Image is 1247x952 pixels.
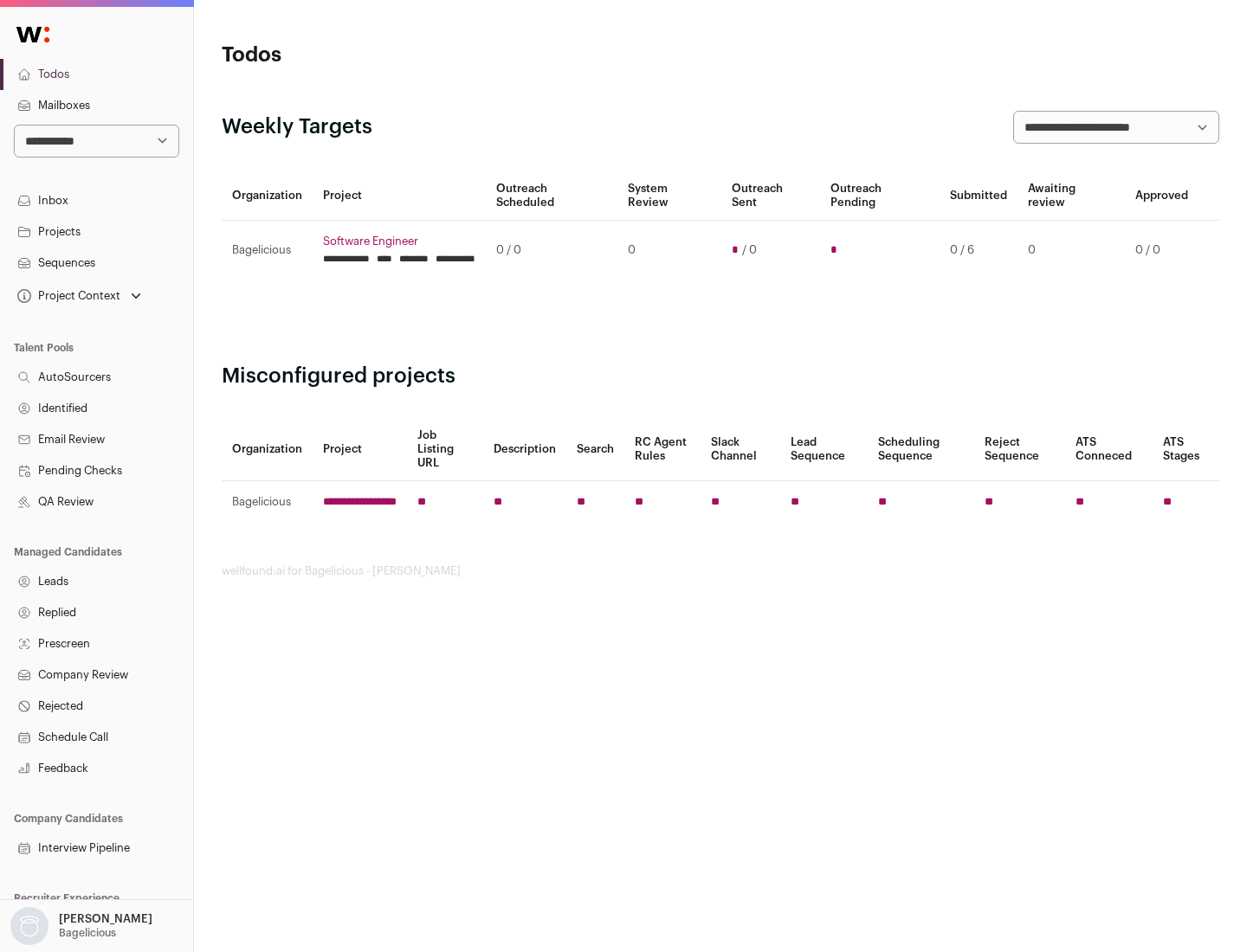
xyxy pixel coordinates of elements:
[14,289,120,303] div: Project Context
[222,418,313,481] th: Organization
[59,926,116,940] p: Bagelicious
[222,42,554,69] h1: Todos
[1125,171,1199,221] th: Approved
[10,907,48,945] img: nopic.png
[222,481,313,524] td: Bagelicious
[1018,221,1125,280] td: 0
[222,171,313,221] th: Organization
[486,171,617,221] th: Outreach Scheduled
[940,221,1018,280] td: 0 / 6
[1065,418,1152,481] th: ATS Conneced
[1125,221,1199,280] td: 0 / 0
[566,418,624,481] th: Search
[14,284,145,308] button: Open dropdown
[617,221,720,280] td: 0
[701,418,780,481] th: Slack Channel
[313,418,407,481] th: Project
[7,17,59,52] img: Wellfound
[1018,171,1125,221] th: Awaiting review
[222,113,372,141] h2: Weekly Targets
[1153,418,1219,481] th: ATS Stages
[742,243,757,257] span: / 0
[222,564,1219,578] footer: wellfound:ai for Bagelicious - [PERSON_NAME]
[624,418,700,481] th: RC Agent Rules
[974,418,1066,481] th: Reject Sequence
[780,418,868,481] th: Lead Sequence
[721,171,821,221] th: Outreach Sent
[486,221,617,280] td: 0 / 0
[617,171,720,221] th: System Review
[820,171,939,221] th: Outreach Pending
[940,171,1018,221] th: Submitted
[222,363,1219,390] h2: Misconfigured projects
[59,912,152,926] p: [PERSON_NAME]
[7,907,156,945] button: Open dropdown
[483,418,566,481] th: Description
[323,235,475,248] a: Software Engineer
[407,418,483,481] th: Job Listing URL
[222,221,313,280] td: Bagelicious
[868,418,974,481] th: Scheduling Sequence
[313,171,486,221] th: Project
